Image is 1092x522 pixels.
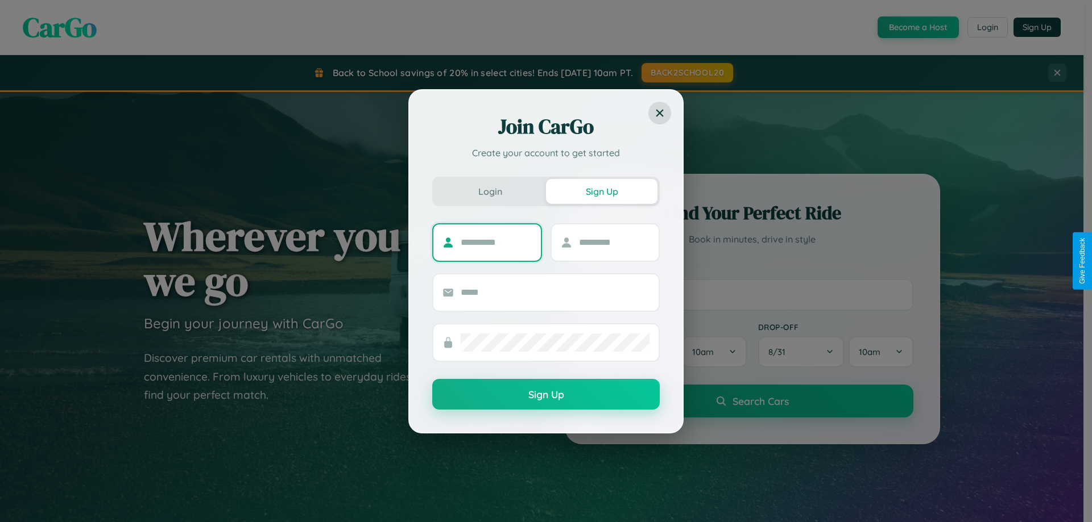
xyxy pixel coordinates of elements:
[432,379,660,410] button: Sign Up
[1078,238,1086,284] div: Give Feedback
[432,113,660,140] h2: Join CarGo
[432,146,660,160] p: Create your account to get started
[435,179,546,204] button: Login
[546,179,657,204] button: Sign Up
